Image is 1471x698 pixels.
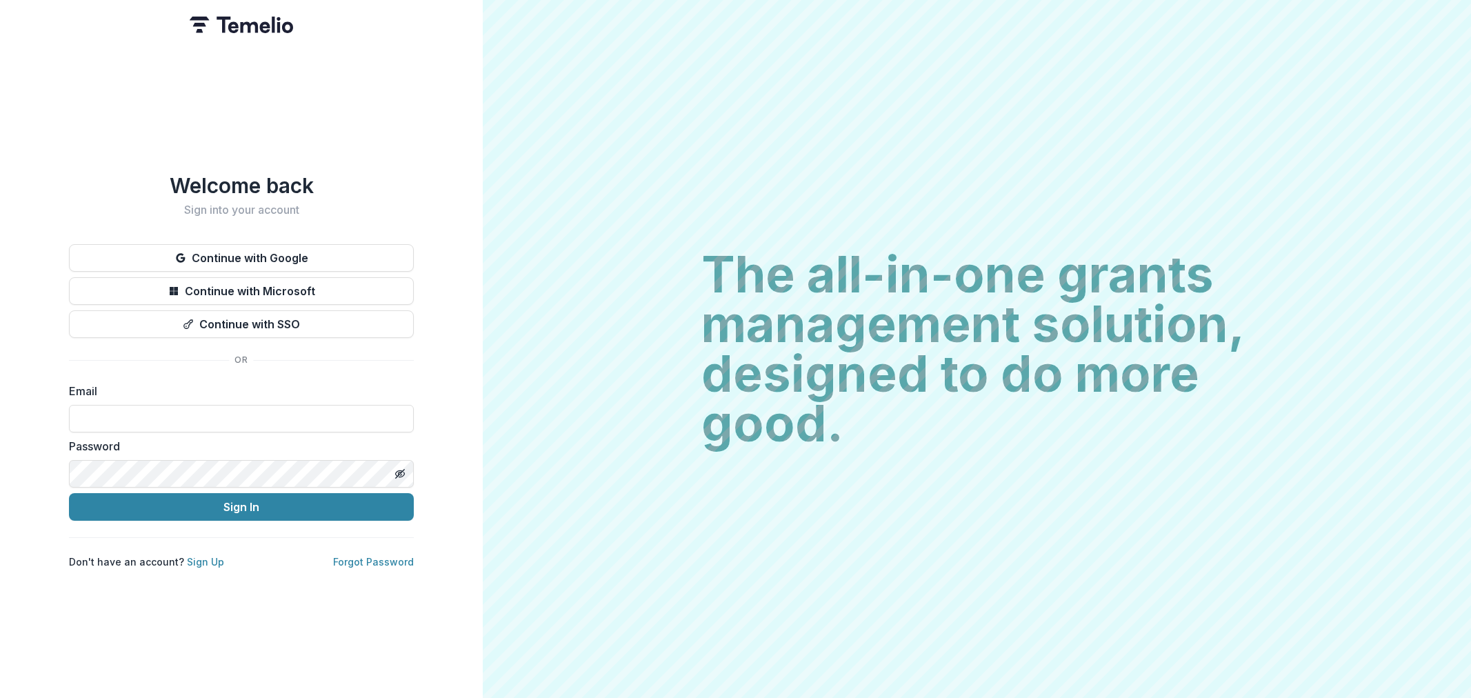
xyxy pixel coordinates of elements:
img: Temelio [190,17,293,33]
button: Continue with Google [69,244,414,272]
button: Continue with Microsoft [69,277,414,305]
p: Don't have an account? [69,555,224,569]
h2: Sign into your account [69,203,414,217]
a: Sign Up [187,556,224,568]
label: Email [69,383,406,399]
a: Forgot Password [333,556,414,568]
button: Toggle password visibility [389,463,411,485]
label: Password [69,438,406,455]
button: Sign In [69,493,414,521]
h1: Welcome back [69,173,414,198]
button: Continue with SSO [69,310,414,338]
